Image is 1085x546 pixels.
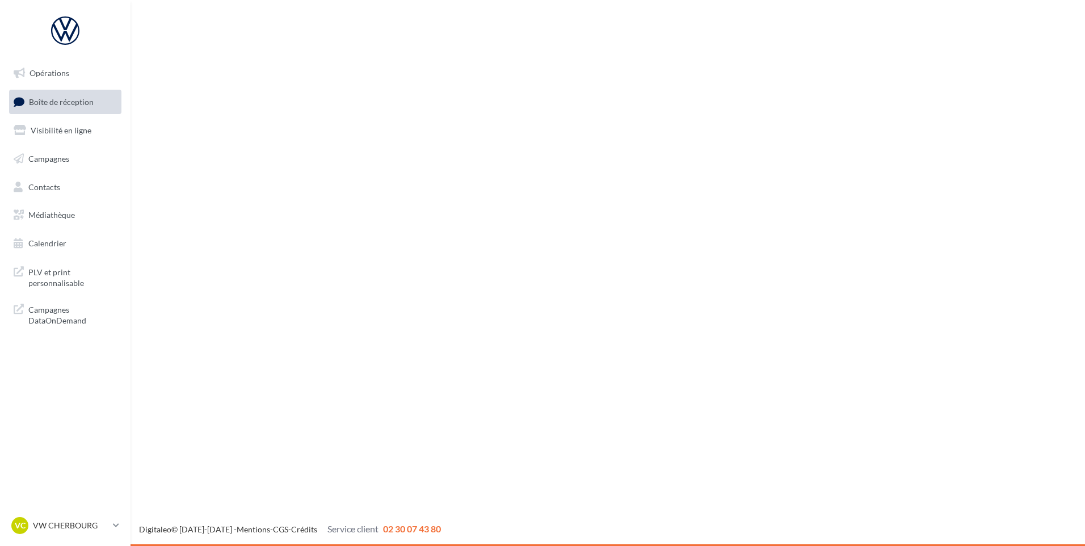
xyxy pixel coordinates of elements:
span: © [DATE]-[DATE] - - - [139,524,441,534]
span: Médiathèque [28,210,75,220]
a: Mentions [237,524,270,534]
a: Opérations [7,61,124,85]
span: 02 30 07 43 80 [383,523,441,534]
span: PLV et print personnalisable [28,264,117,289]
a: Digitaleo [139,524,171,534]
span: Campagnes DataOnDemand [28,302,117,326]
a: Médiathèque [7,203,124,227]
span: Visibilité en ligne [31,125,91,135]
a: CGS [273,524,288,534]
span: Service client [327,523,379,534]
span: Calendrier [28,238,66,248]
span: Boîte de réception [29,96,94,106]
span: Opérations [30,68,69,78]
a: PLV et print personnalisable [7,260,124,293]
p: VW CHERBOURG [33,520,108,531]
a: Visibilité en ligne [7,119,124,142]
a: Calendrier [7,232,124,255]
a: Crédits [291,524,317,534]
a: VC VW CHERBOURG [9,515,121,536]
a: Campagnes DataOnDemand [7,297,124,331]
a: Boîte de réception [7,90,124,114]
a: Campagnes [7,147,124,171]
a: Contacts [7,175,124,199]
span: VC [15,520,26,531]
span: Campagnes [28,154,69,163]
span: Contacts [28,182,60,191]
